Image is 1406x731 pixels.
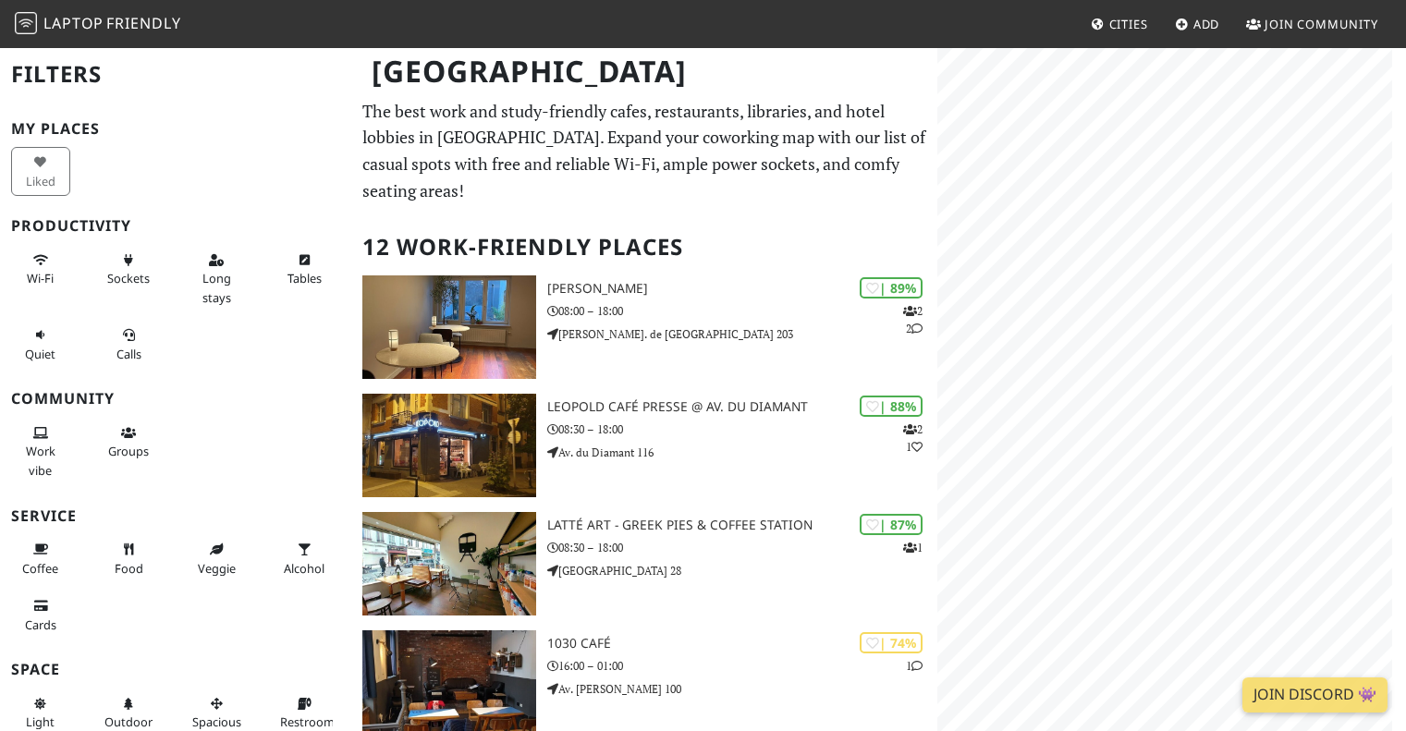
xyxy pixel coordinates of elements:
span: Video/audio calls [116,346,141,362]
a: Join Community [1239,7,1386,41]
h3: Latté Art - Greek Pies & Coffee Station [547,518,938,533]
span: People working [26,443,55,478]
div: | 89% [860,277,923,298]
p: [PERSON_NAME]. de [GEOGRAPHIC_DATA] 203 [547,325,938,343]
div: | 74% [860,632,923,653]
p: Av. [PERSON_NAME] 100 [547,680,938,698]
a: Cities [1083,7,1155,41]
p: 08:30 – 18:00 [547,420,938,438]
img: LaptopFriendly [15,12,37,34]
span: Friendly [106,13,180,33]
button: Alcohol [275,534,334,583]
span: Group tables [108,443,149,459]
button: Work vibe [11,418,70,485]
h3: [PERSON_NAME] [547,281,938,297]
button: Coffee [11,534,70,583]
span: Quiet [25,346,55,362]
button: Cards [11,591,70,640]
span: Join Community [1265,16,1378,32]
p: [GEOGRAPHIC_DATA] 28 [547,562,938,579]
h3: Leopold Café Presse @ Av. du Diamant [547,399,938,415]
span: Power sockets [107,270,150,286]
span: Spacious [192,713,241,730]
img: Leopold Café Presse @ Av. du Diamant [362,394,535,497]
p: Av. du Diamant 116 [547,444,938,461]
span: Long stays [202,270,231,305]
button: Long stays [187,245,246,312]
span: Alcohol [284,560,324,577]
p: 1 [903,539,923,556]
a: Join Discord 👾 [1242,677,1388,713]
button: Calls [99,320,158,369]
button: Sockets [99,245,158,294]
button: Groups [99,418,158,467]
span: Restroom [280,713,335,730]
p: The best work and study-friendly cafes, restaurants, libraries, and hotel lobbies in [GEOGRAPHIC_... [362,98,926,204]
span: Veggie [198,560,236,577]
a: Jackie | 89% 22 [PERSON_NAME] 08:00 – 18:00 [PERSON_NAME]. de [GEOGRAPHIC_DATA] 203 [351,275,937,379]
h3: Productivity [11,217,340,235]
p: 1 [906,657,923,675]
span: Coffee [22,560,58,577]
span: Food [115,560,143,577]
h2: Filters [11,46,340,103]
p: 2 1 [903,420,923,456]
img: Jackie [362,275,535,379]
div: | 88% [860,396,923,417]
button: Veggie [187,534,246,583]
span: Outdoor area [104,713,153,730]
h1: [GEOGRAPHIC_DATA] [357,46,934,97]
h3: Service [11,507,340,525]
a: Add [1168,7,1228,41]
a: Leopold Café Presse @ Av. du Diamant | 88% 21 Leopold Café Presse @ Av. du Diamant 08:30 – 18:00 ... [351,394,937,497]
div: | 87% [860,514,923,535]
span: Add [1193,16,1220,32]
h3: 1030 Café [547,636,938,652]
span: Credit cards [25,616,56,633]
span: Stable Wi-Fi [27,270,54,286]
p: 08:00 – 18:00 [547,302,938,320]
h3: Community [11,390,340,408]
span: Laptop [43,13,104,33]
span: Natural light [26,713,55,730]
span: Work-friendly tables [287,270,322,286]
p: 08:30 – 18:00 [547,539,938,556]
p: 16:00 – 01:00 [547,657,938,675]
a: LaptopFriendly LaptopFriendly [15,8,181,41]
button: Quiet [11,320,70,369]
img: Latté Art - Greek Pies & Coffee Station [362,512,535,615]
button: Food [99,534,158,583]
h3: My Places [11,120,340,138]
p: 2 2 [903,302,923,337]
span: Cities [1109,16,1148,32]
button: Wi-Fi [11,245,70,294]
a: Latté Art - Greek Pies & Coffee Station | 87% 1 Latté Art - Greek Pies & Coffee Station 08:30 – 1... [351,512,937,615]
h2: 12 Work-Friendly Places [362,219,926,275]
h3: Space [11,661,340,678]
button: Tables [275,245,334,294]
